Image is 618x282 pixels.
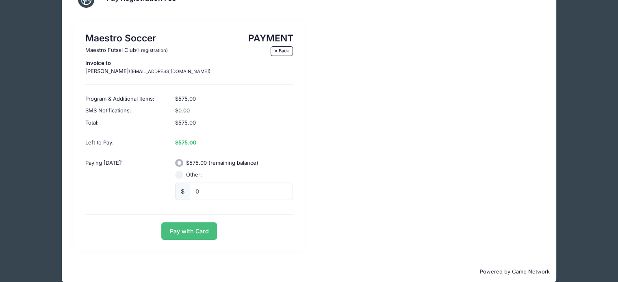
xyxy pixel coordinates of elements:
[161,222,217,240] button: Pay with Card
[82,89,171,105] div: Program & Additional Items:
[85,59,221,75] p: [PERSON_NAME]
[171,117,297,133] div: $575.00
[271,46,293,56] a: « Back
[171,105,297,117] div: $0.00
[136,47,168,53] small: (1 registration)
[82,133,171,153] div: Left to Pay:
[82,153,171,206] div: Paying [DATE]:
[186,159,258,167] label: $575.00 (remaining balance)
[175,139,197,146] strong: $575.00
[68,268,550,276] p: Powered by Camp Network
[129,69,210,74] small: ([EMAIL_ADDRESS][DOMAIN_NAME])
[229,32,293,43] h1: PAYMENT
[175,183,190,200] div: $
[186,171,202,179] label: Other:
[171,89,297,105] div: $575.00
[82,105,171,117] div: SMS Notifications:
[82,117,171,133] div: Total:
[85,32,156,43] b: Maestro Soccer
[85,60,111,66] strong: Invoice to
[85,46,221,54] p: Maestro Futsal Club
